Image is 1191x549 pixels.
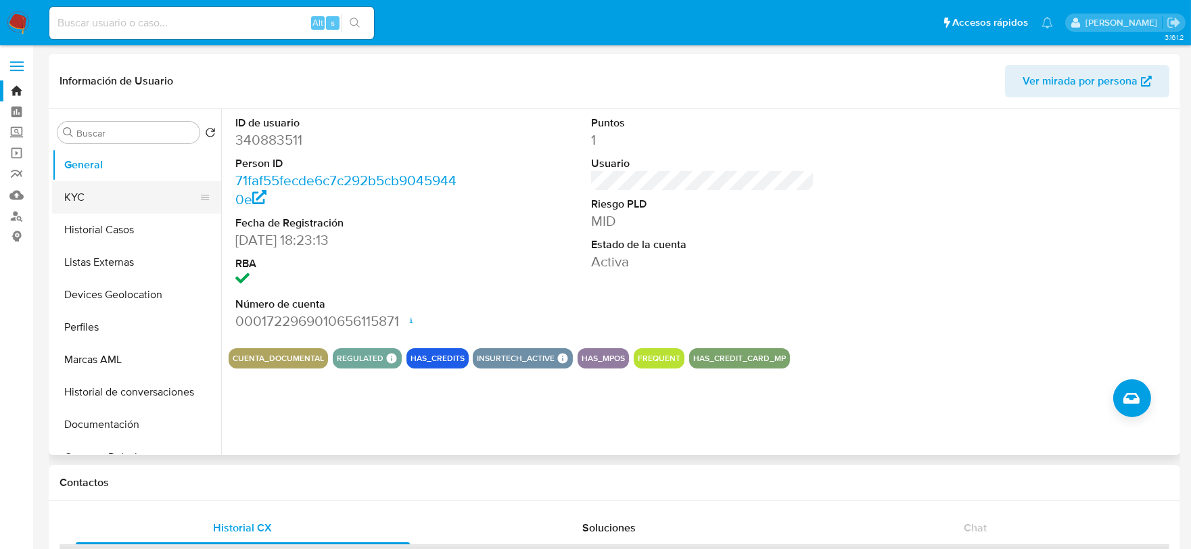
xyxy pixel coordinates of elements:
[52,181,210,214] button: KYC
[235,297,459,312] dt: Número de cuenta
[591,116,815,130] dt: Puntos
[52,246,221,279] button: Listas Externas
[235,312,459,331] dd: 0001722969010656115871
[213,520,272,535] span: Historial CX
[52,279,221,311] button: Devices Geolocation
[331,16,335,29] span: s
[591,197,815,212] dt: Riesgo PLD
[52,311,221,343] button: Perfiles
[60,74,173,88] h1: Información de Usuario
[1005,65,1169,97] button: Ver mirada por persona
[52,376,221,408] button: Historial de conversaciones
[76,127,194,139] input: Buscar
[52,441,221,473] button: Cruces y Relaciones
[63,127,74,138] button: Buscar
[235,156,459,171] dt: Person ID
[952,16,1028,30] span: Accesos rápidos
[49,14,374,32] input: Buscar usuario o caso...
[964,520,987,535] span: Chat
[582,520,636,535] span: Soluciones
[591,156,815,171] dt: Usuario
[591,130,815,149] dd: 1
[60,476,1169,490] h1: Contactos
[1042,17,1053,28] a: Notificaciones
[591,237,815,252] dt: Estado de la cuenta
[235,170,457,209] a: 71faf55fecde6c7c292b5cb90459440e
[52,149,221,181] button: General
[52,408,221,441] button: Documentación
[235,116,459,130] dt: ID de usuario
[312,16,323,29] span: Alt
[591,252,815,271] dd: Activa
[235,256,459,271] dt: RBA
[235,216,459,231] dt: Fecha de Registración
[591,212,815,231] dd: MID
[52,214,221,246] button: Historial Casos
[341,14,369,32] button: search-icon
[235,130,459,149] dd: 340883511
[205,127,216,142] button: Volver al orden por defecto
[1023,65,1138,97] span: Ver mirada por persona
[1167,16,1181,30] a: Salir
[52,343,221,376] button: Marcas AML
[235,231,459,249] dd: [DATE] 18:23:13
[1085,16,1162,29] p: dalia.goicochea@mercadolibre.com.mx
